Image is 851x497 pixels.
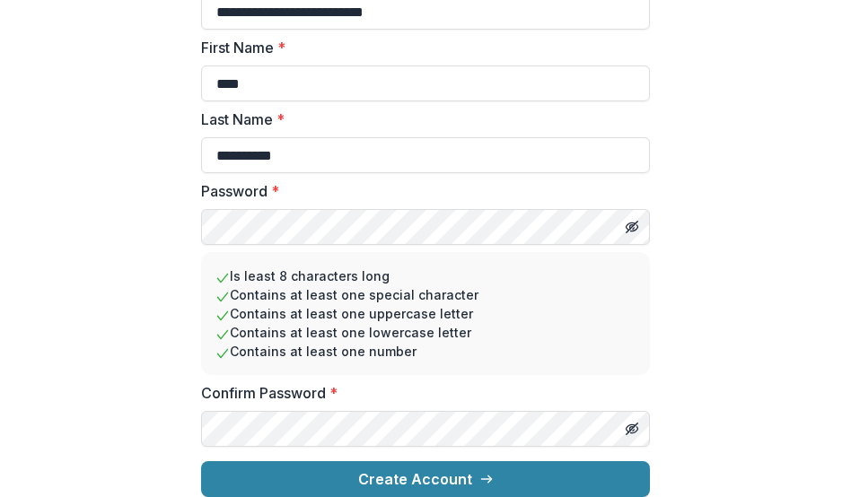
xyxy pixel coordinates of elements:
[215,304,636,323] li: Contains at least one uppercase letter
[201,37,639,58] label: First Name
[215,285,636,304] li: Contains at least one special character
[215,323,636,342] li: Contains at least one lowercase letter
[201,109,639,130] label: Last Name
[201,180,639,202] label: Password
[201,382,639,404] label: Confirm Password
[215,342,636,361] li: Contains at least one number
[215,266,636,285] li: Is least 8 characters long
[618,414,646,443] button: Toggle password visibility
[618,213,646,241] button: Toggle password visibility
[201,461,650,497] button: Create Account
